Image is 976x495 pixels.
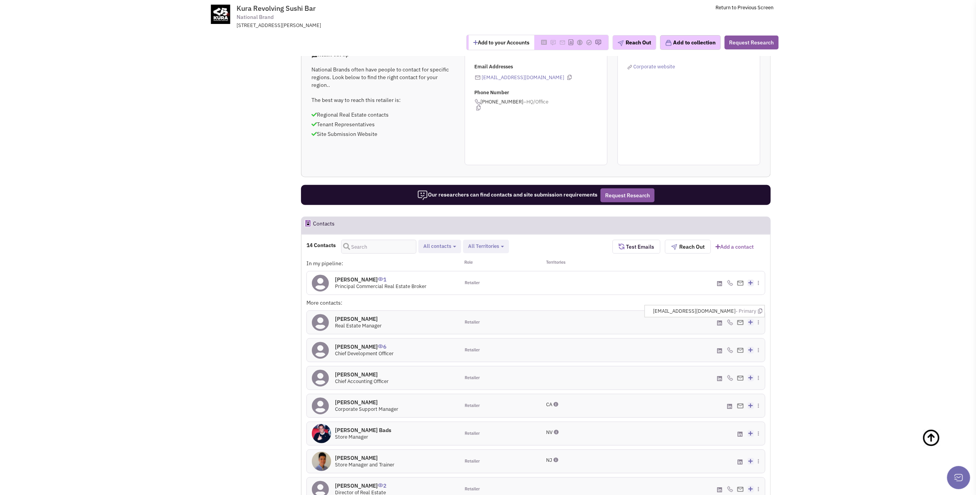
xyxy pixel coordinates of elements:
span: [EMAIL_ADDRESS][DOMAIN_NAME] [653,308,762,315]
img: icon-phone.png [727,319,733,325]
span: All Territories [468,243,499,249]
h4: [PERSON_NAME] [335,454,394,461]
span: CA [546,401,552,408]
button: Add to your Accounts [469,35,534,50]
a: [EMAIL_ADDRESS][DOMAIN_NAME] [482,74,565,81]
img: icon-phone.png [475,99,481,105]
div: More contacts: [306,299,459,307]
span: Retailer [465,403,480,409]
img: icon-phone.png [727,486,733,492]
p: The best way to reach this retailer is: [311,96,454,104]
span: NJ [546,457,552,463]
img: icon-phone.png [727,347,733,353]
img: icon-collection-lavender.png [665,39,672,46]
h4: [PERSON_NAME] Bads [335,427,391,434]
span: NV [546,429,553,436]
button: All Territories [466,242,506,251]
img: reachlinkicon.png [628,65,632,70]
img: icon-UserInteraction.png [378,277,383,281]
img: Email%20Icon.png [737,281,744,286]
button: Request Research [724,36,778,49]
img: icon-researcher-20.png [417,190,428,201]
span: Retailer [465,486,480,492]
button: Test Emails [612,240,660,254]
span: Store Manager [335,434,368,440]
a: Back To Top [922,421,961,471]
img: plane.png [671,244,677,250]
img: icon-UserInteraction.png [378,344,383,348]
h4: [PERSON_NAME] [335,399,398,406]
button: Request Research [600,188,655,202]
img: Email%20Icon.png [737,348,744,353]
div: [STREET_ADDRESS][PERSON_NAME] [237,22,438,29]
span: All contacts [423,243,451,249]
p: Phone Number [475,89,607,97]
button: Reach Out [612,35,656,50]
span: 6 [378,337,386,350]
span: Our researchers can find contacts and site submission requirements [417,191,597,198]
span: 1 [378,270,386,283]
img: icon-phone.png [727,280,733,286]
img: Email%20Icon.png [737,376,744,381]
span: Real Estate Manager [335,322,382,329]
img: Please add to your accounts [550,39,556,46]
span: Corporate Support Manager [335,406,398,412]
img: Please add to your accounts [595,39,601,46]
img: plane.png [617,40,624,46]
span: Chief Development Officer [335,350,394,357]
p: Email Addresses [475,63,607,71]
span: National Brand [237,13,274,21]
img: Please add to your accounts [586,39,592,46]
button: Reach Out [665,240,711,254]
span: Retailer [465,431,480,437]
img: Email%20Icon.png [737,320,744,325]
p: Site Submission Website [311,130,454,138]
span: - Primary [736,308,756,315]
span: Retailer [465,458,480,464]
p: Tenant Representatives [311,120,454,128]
h4: 14 Contacts [306,242,336,249]
div: Role [460,259,536,267]
div: Territories [536,259,612,267]
img: Email%20Icon.png [737,487,744,492]
img: ylZI6_ClfU2yb2UlWvKbUw.jpg [312,452,331,471]
h2: Contacts [313,217,335,234]
span: 2 [378,476,386,489]
p: Regional Real Estate contacts [311,111,454,119]
button: Add to collection [660,35,721,50]
p: National Brands often have people to contact for specific regions. Look below to find the right c... [311,66,454,89]
img: icon-phone.png [727,375,733,381]
span: Store Manager and Trainer [335,461,394,468]
h4: [PERSON_NAME] [335,276,426,283]
h4: [PERSON_NAME] [335,315,382,322]
button: All contacts [421,242,458,251]
span: Retailer [465,280,480,286]
img: icon-email-active-16.png [475,75,481,81]
h4: [PERSON_NAME] [335,343,394,350]
span: Retailer [465,375,480,381]
span: Chief Accounting Officer [335,378,389,385]
span: Corporate website [633,63,675,70]
span: Retailer [465,347,480,353]
span: Kura Revolving Sushi Bar [237,4,316,13]
h4: [PERSON_NAME] [335,371,389,378]
img: Please add to your accounts [577,39,583,46]
span: Reach out tip [311,51,349,58]
span: [PHONE_NUMBER] [475,98,607,111]
img: Please add to your accounts [559,39,565,46]
h4: [PERSON_NAME] [335,482,386,489]
img: icon-UserInteraction.png [378,483,383,487]
input: Search [341,240,416,254]
span: –HQ/Office [524,98,549,105]
span: Retailer [465,319,480,325]
a: Add a contact [716,243,754,251]
a: Corporate website [628,63,675,70]
span: Principal Commercial Real Estate Broker [335,283,426,290]
span: Test Emails [624,243,654,250]
a: Return to Previous Screen [716,4,773,11]
div: In my pipeline: [306,259,459,267]
img: Email%20Icon.png [737,403,744,409]
img: snYEANHAzEeDLuGxKm287A.jpg [312,424,331,443]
